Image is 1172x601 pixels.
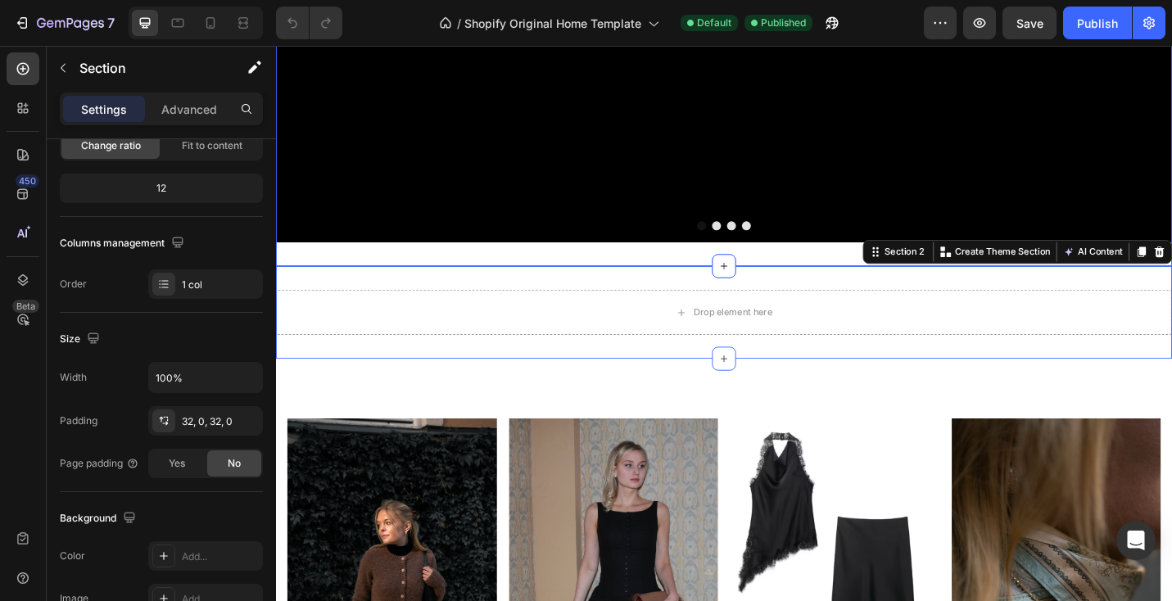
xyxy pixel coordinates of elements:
[1077,15,1118,32] div: Publish
[182,278,259,292] div: 1 col
[169,456,185,471] span: Yes
[60,413,97,428] div: Padding
[60,456,139,471] div: Page padding
[182,414,259,429] div: 32, 0, 32, 0
[79,58,214,78] p: Section
[1002,7,1057,39] button: Save
[276,7,342,39] div: Undo/Redo
[276,46,1172,601] iframe: Design area
[228,456,241,471] span: No
[60,549,85,563] div: Color
[81,138,141,153] span: Change ratio
[60,328,103,350] div: Size
[1016,16,1043,30] span: Save
[495,192,505,202] button: Dot
[161,101,217,118] p: Advanced
[81,101,127,118] p: Settings
[60,277,87,291] div: Order
[458,286,545,299] div: Drop element here
[149,363,262,392] input: Auto
[464,15,641,32] span: Shopify Original Home Template
[182,549,259,564] div: Add...
[860,216,932,236] button: AI Content
[457,15,461,32] span: /
[462,192,472,202] button: Dot
[182,138,242,153] span: Fit to content
[7,7,122,39] button: 7
[697,16,731,30] span: Default
[664,219,714,233] div: Section 2
[60,370,87,385] div: Width
[63,177,260,200] div: 12
[511,192,521,202] button: Dot
[761,16,806,30] span: Published
[478,192,488,202] button: Dot
[744,219,849,233] p: Create Theme Section
[107,13,115,33] p: 7
[60,508,139,530] div: Background
[16,174,39,188] div: 450
[60,233,188,255] div: Columns management
[12,300,39,313] div: Beta
[1116,521,1156,560] div: Open Intercom Messenger
[1063,7,1132,39] button: Publish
